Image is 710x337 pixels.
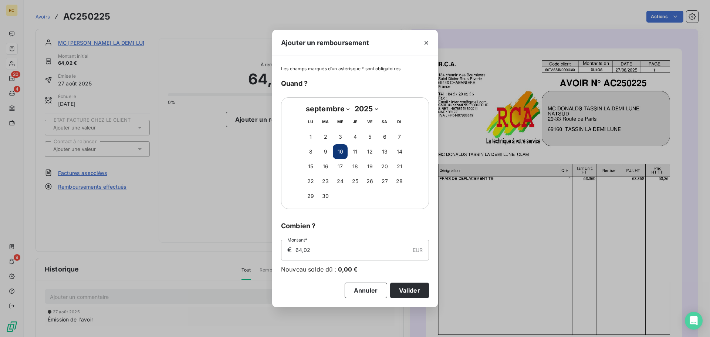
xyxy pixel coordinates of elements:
button: 29 [303,189,318,203]
th: dimanche [392,115,407,129]
th: mardi [318,115,333,129]
span: Quand ? [281,80,308,87]
div: Open Intercom Messenger [685,312,703,330]
button: 3 [333,129,348,144]
button: 4 [348,129,362,144]
span: Les champs marqués d’un astérisque * sont obligatoires [281,66,400,71]
button: 1 [303,129,318,144]
span: 0,00 € [338,265,358,274]
th: vendredi [362,115,377,129]
button: 13 [377,144,392,159]
th: jeudi [348,115,362,129]
button: 18 [348,159,362,174]
button: 8 [303,144,318,159]
button: 24 [333,174,348,189]
button: 6 [377,129,392,144]
span: Nouveau solde dû : [281,265,337,274]
button: 22 [303,174,318,189]
button: 27 [377,174,392,189]
button: 30 [318,189,333,203]
th: samedi [377,115,392,129]
span: Ajouter un remboursement [281,38,369,48]
button: 16 [318,159,333,174]
button: 21 [392,159,407,174]
button: 25 [348,174,362,189]
button: 23 [318,174,333,189]
button: 12 [362,144,377,159]
button: 19 [362,159,377,174]
th: lundi [303,115,318,129]
button: 9 [318,144,333,159]
span: Combien ? [281,222,315,230]
button: 28 [392,174,407,189]
button: 11 [348,144,362,159]
button: 10 [333,144,348,159]
button: 26 [362,174,377,189]
button: 17 [333,159,348,174]
button: 15 [303,159,318,174]
button: 5 [362,129,377,144]
button: 2 [318,129,333,144]
button: 7 [392,129,407,144]
button: Annuler [345,283,387,298]
button: 14 [392,144,407,159]
th: mercredi [333,115,348,129]
button: Valider [390,283,429,298]
button: 20 [377,159,392,174]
